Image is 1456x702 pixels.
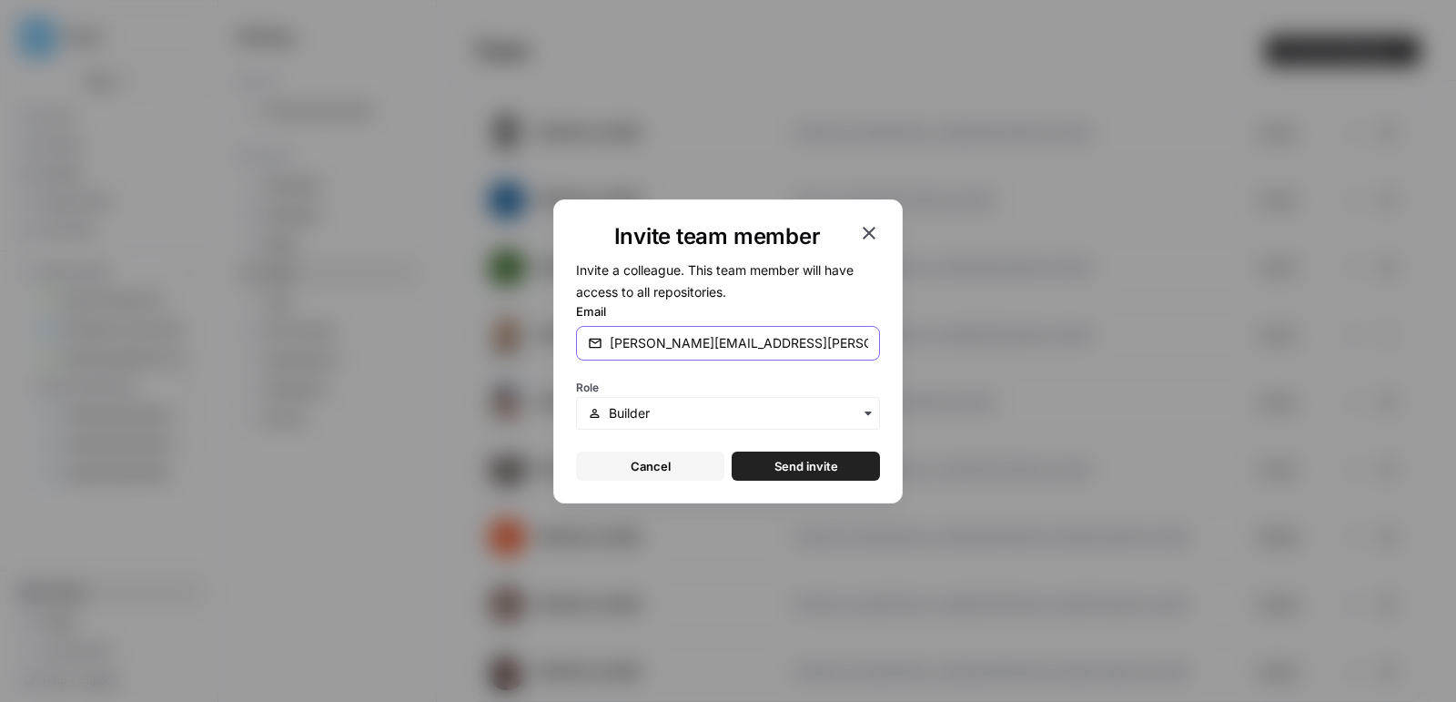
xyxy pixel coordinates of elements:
[576,222,858,251] h1: Invite team member
[631,457,671,475] span: Cancel
[610,334,868,352] input: email@company.com
[774,457,838,475] span: Send invite
[609,404,868,422] input: Builder
[576,302,880,320] label: Email
[576,381,599,394] span: Role
[732,452,880,481] button: Send invite
[576,262,854,300] span: Invite a colleague. This team member will have access to all repositories.
[576,452,724,481] button: Cancel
